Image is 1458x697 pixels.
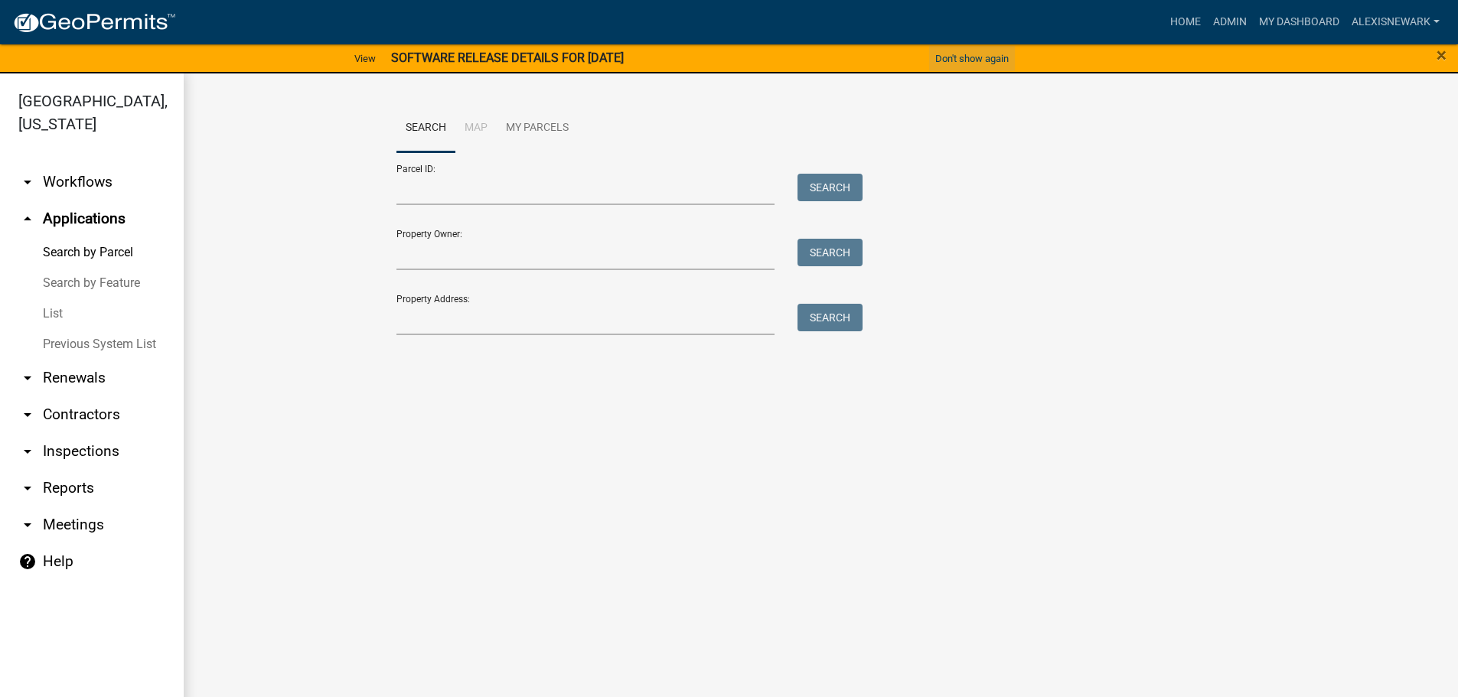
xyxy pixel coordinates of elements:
[1345,8,1446,37] a: alexisnewark
[18,173,37,191] i: arrow_drop_down
[18,516,37,534] i: arrow_drop_down
[1164,8,1207,37] a: Home
[797,174,863,201] button: Search
[797,304,863,331] button: Search
[1437,44,1447,66] span: ×
[797,239,863,266] button: Search
[1253,8,1345,37] a: My Dashboard
[391,50,624,65] strong: SOFTWARE RELEASE DETAILS FOR [DATE]
[348,46,382,71] a: View
[18,405,37,424] i: arrow_drop_down
[18,442,37,461] i: arrow_drop_down
[18,210,37,228] i: arrow_drop_up
[1437,46,1447,64] button: Close
[18,552,37,571] i: help
[929,46,1015,71] button: Don't show again
[18,369,37,387] i: arrow_drop_down
[1207,8,1253,37] a: Admin
[396,104,455,153] a: Search
[18,479,37,497] i: arrow_drop_down
[497,104,578,153] a: My Parcels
